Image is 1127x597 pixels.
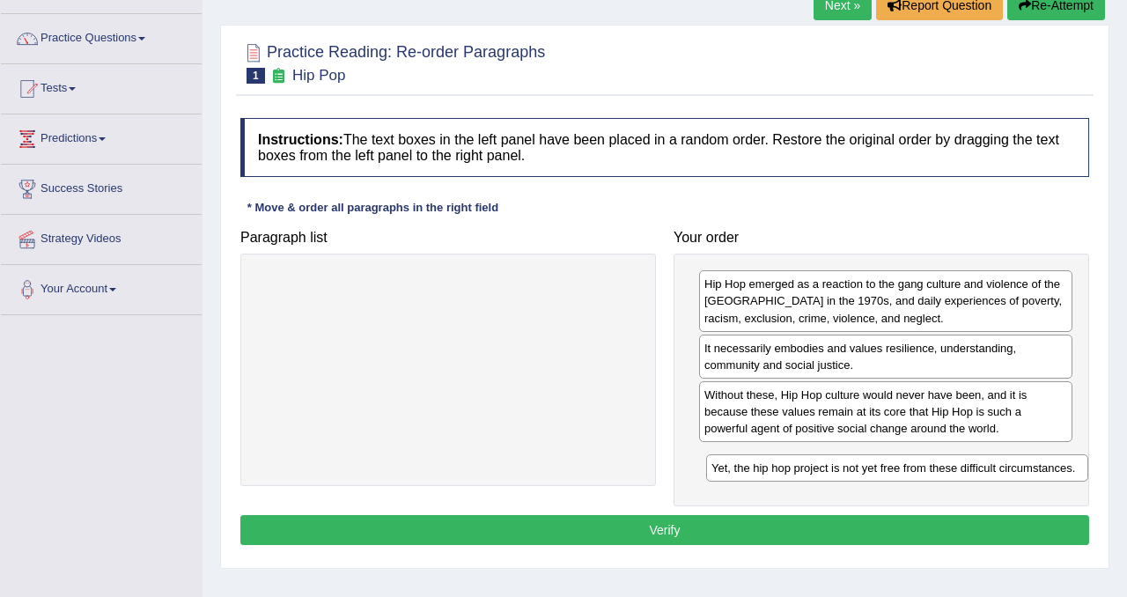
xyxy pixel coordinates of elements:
[699,335,1072,379] div: It necessarily embodies and values resilience, understanding, community and social justice.
[240,118,1089,177] h4: The text boxes in the left panel have been placed in a random order. Restore the original order b...
[269,68,288,85] small: Exam occurring question
[258,132,343,147] b: Instructions:
[1,215,202,259] a: Strategy Videos
[240,199,505,216] div: * Move & order all paragraphs in the right field
[240,515,1089,545] button: Verify
[1,14,202,58] a: Practice Questions
[699,270,1072,331] div: Hip Hop emerged as a reaction to the gang culture and violence of the [GEOGRAPHIC_DATA] in the 19...
[240,40,545,84] h2: Practice Reading: Re-order Paragraphs
[292,67,345,84] small: Hip Pop
[706,454,1088,482] div: Yet, the hip hop project is not yet free from these difficult circumstances.
[1,265,202,309] a: Your Account
[1,114,202,158] a: Predictions
[1,64,202,108] a: Tests
[674,230,1089,246] h4: Your order
[247,68,265,84] span: 1
[1,165,202,209] a: Success Stories
[240,230,656,246] h4: Paragraph list
[699,381,1072,442] div: Without these, Hip Hop culture would never have been, and it is because these values remain at it...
